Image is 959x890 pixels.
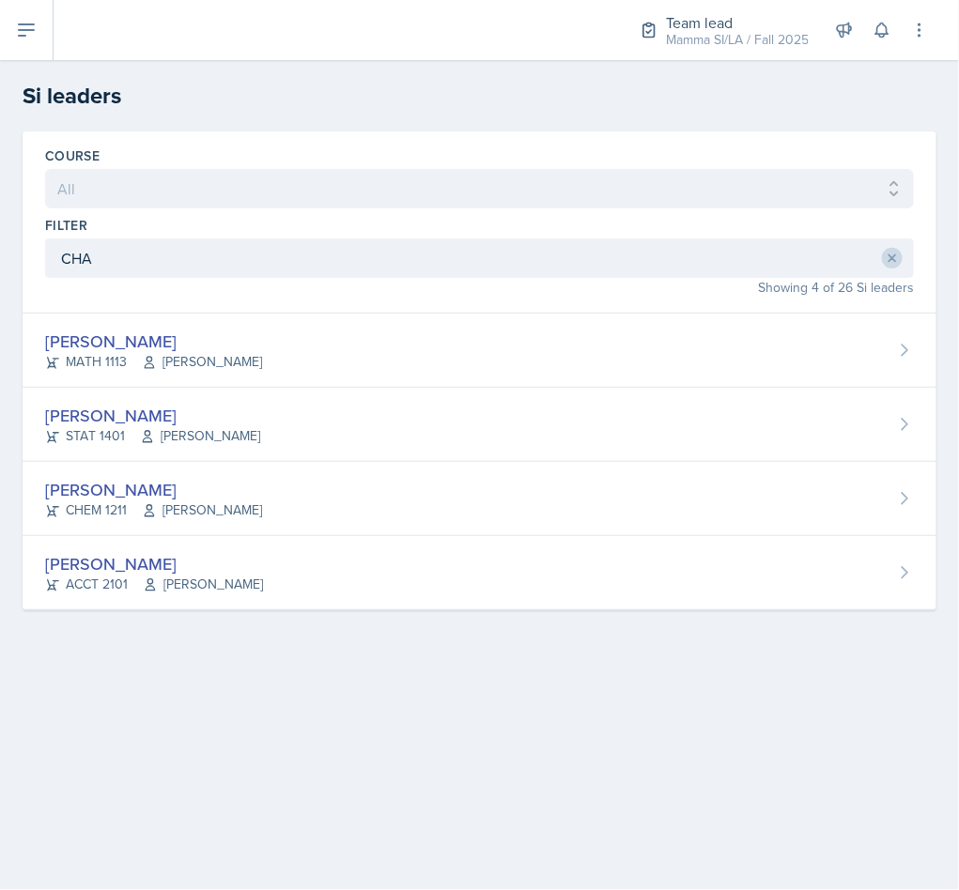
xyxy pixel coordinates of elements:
[45,352,262,372] div: MATH 1113
[23,536,936,610] a: [PERSON_NAME] ACCT 2101[PERSON_NAME]
[45,477,262,502] div: [PERSON_NAME]
[142,500,262,520] span: [PERSON_NAME]
[45,575,263,594] div: ACCT 2101
[23,388,936,462] a: [PERSON_NAME] STAT 1401[PERSON_NAME]
[143,575,263,594] span: [PERSON_NAME]
[45,146,100,165] label: Course
[140,426,260,446] span: [PERSON_NAME]
[45,329,262,354] div: [PERSON_NAME]
[45,551,263,576] div: [PERSON_NAME]
[45,216,87,235] label: Filter
[45,278,914,298] div: Showing 4 of 26 Si leaders
[23,314,936,388] a: [PERSON_NAME] MATH 1113[PERSON_NAME]
[666,11,809,34] div: Team lead
[45,426,260,446] div: STAT 1401
[45,403,260,428] div: [PERSON_NAME]
[23,462,936,536] a: [PERSON_NAME] CHEM 1211[PERSON_NAME]
[142,352,262,372] span: [PERSON_NAME]
[666,30,809,50] div: Mamma SI/LA / Fall 2025
[23,79,936,113] h2: Si leaders
[45,238,914,278] input: Filter
[45,500,262,520] div: CHEM 1211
